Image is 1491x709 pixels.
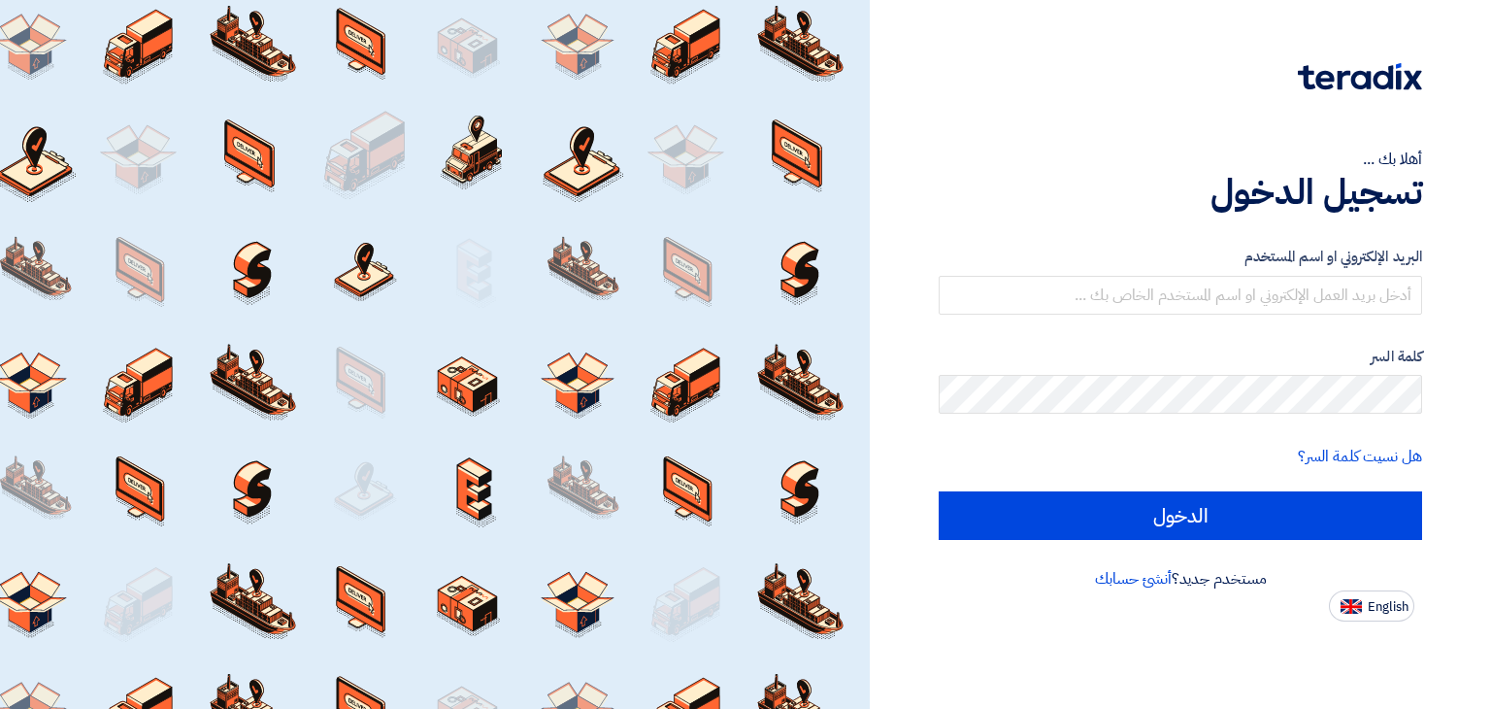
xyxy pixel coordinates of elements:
[1341,599,1362,614] img: en-US.png
[939,148,1422,171] div: أهلا بك ...
[939,276,1422,315] input: أدخل بريد العمل الإلكتروني او اسم المستخدم الخاص بك ...
[939,346,1422,368] label: كلمة السر
[939,171,1422,214] h1: تسجيل الدخول
[1329,591,1414,622] button: English
[1298,445,1422,468] a: هل نسيت كلمة السر؟
[1368,600,1408,614] span: English
[939,567,1422,591] div: مستخدم جديد؟
[939,491,1422,540] input: الدخول
[1298,63,1422,90] img: Teradix logo
[939,246,1422,268] label: البريد الإلكتروني او اسم المستخدم
[1095,567,1172,591] a: أنشئ حسابك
